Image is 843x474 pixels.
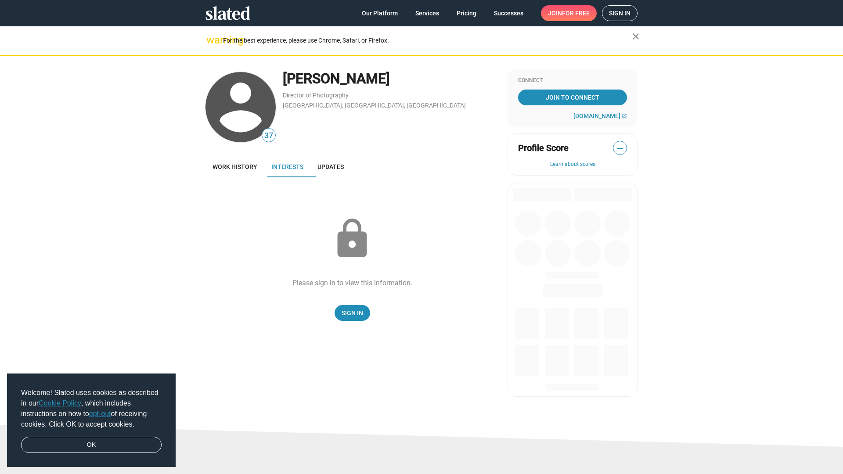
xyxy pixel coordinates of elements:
[362,5,398,21] span: Our Platform
[573,112,620,119] span: [DOMAIN_NAME]
[602,5,638,21] a: Sign in
[548,5,590,21] span: Join
[541,5,597,21] a: Joinfor free
[609,6,630,21] span: Sign in
[89,410,111,417] a: opt-out
[342,305,363,321] span: Sign In
[450,5,483,21] a: Pricing
[518,161,627,168] button: Learn about scores
[408,5,446,21] a: Services
[613,143,627,154] span: —
[457,5,476,21] span: Pricing
[283,102,466,109] a: [GEOGRAPHIC_DATA], [GEOGRAPHIC_DATA], [GEOGRAPHIC_DATA]
[205,156,264,177] a: Work history
[562,5,590,21] span: for free
[317,163,344,170] span: Updates
[7,373,176,467] div: cookieconsent
[355,5,405,21] a: Our Platform
[262,130,275,142] span: 37
[494,5,523,21] span: Successes
[518,142,569,154] span: Profile Score
[21,388,162,430] span: Welcome! Slated uses cookies as described in our , which includes instructions on how to of recei...
[283,69,499,88] div: [PERSON_NAME]
[520,90,625,105] span: Join To Connect
[292,278,412,287] div: Please sign in to view this information.
[39,399,81,407] a: Cookie Policy
[573,112,627,119] a: [DOMAIN_NAME]
[271,163,303,170] span: Interests
[630,31,641,42] mat-icon: close
[213,163,257,170] span: Work history
[264,156,310,177] a: Interests
[283,92,349,99] a: Director of Photography
[310,156,351,177] a: Updates
[487,5,530,21] a: Successes
[335,305,370,321] a: Sign In
[518,77,627,84] div: Connect
[518,90,627,105] a: Join To Connect
[21,437,162,453] a: dismiss cookie message
[415,5,439,21] span: Services
[622,113,627,118] mat-icon: open_in_new
[330,217,374,261] mat-icon: lock
[206,35,217,45] mat-icon: warning
[223,35,632,47] div: For the best experience, please use Chrome, Safari, or Firefox.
